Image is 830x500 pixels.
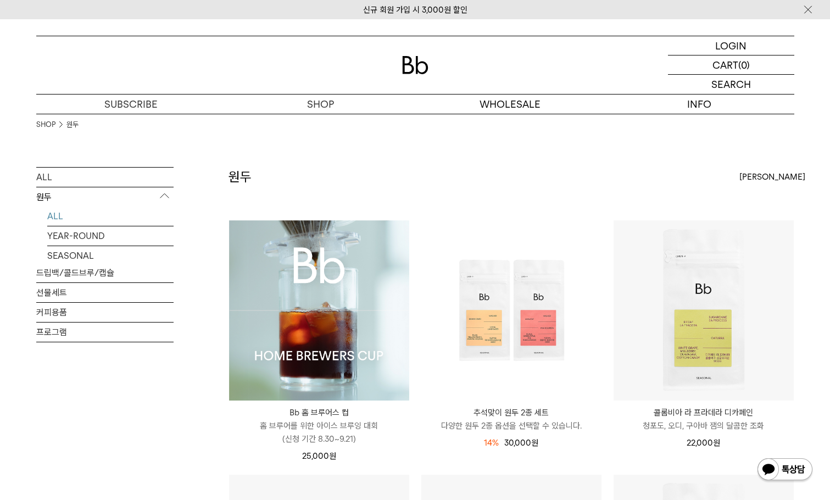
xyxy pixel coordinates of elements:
a: ALL [36,168,174,187]
a: LOGIN [668,36,794,55]
a: SHOP [36,119,55,130]
span: 22,000 [687,438,720,448]
p: WHOLESALE [415,95,605,114]
p: 추석맞이 원두 2종 세트 [421,406,601,419]
a: 드립백/콜드브루/캡슐 [36,263,174,282]
a: 프로그램 [36,323,174,342]
img: 카카오톡 채널 1:1 채팅 버튼 [756,457,814,484]
h2: 원두 [229,168,252,186]
a: 콜롬비아 라 프라데라 디카페인 청포도, 오디, 구아바 잼의 달콤한 조화 [614,406,794,432]
a: ALL [47,207,174,226]
span: 원 [713,438,720,448]
div: 14% [484,436,499,449]
a: CART (0) [668,55,794,75]
a: SUBSCRIBE [36,95,226,114]
span: 원 [329,451,336,461]
p: 다양한 원두 2종 옵션을 선택할 수 있습니다. [421,419,601,432]
a: 신규 회원 가입 시 3,000원 할인 [363,5,467,15]
p: 홈 브루어를 위한 아이스 브루잉 대회 (신청 기간 8.30~9.21) [229,419,409,446]
span: 원 [531,438,538,448]
p: CART [712,55,738,74]
p: Bb 홈 브루어스 컵 [229,406,409,419]
p: 콜롬비아 라 프라데라 디카페인 [614,406,794,419]
p: (0) [738,55,750,74]
p: LOGIN [715,36,747,55]
a: Bb 홈 브루어스 컵 홈 브루어를 위한 아이스 브루잉 대회(신청 기간 8.30~9.21) [229,406,409,446]
img: 콜롬비아 라 프라데라 디카페인 [614,220,794,401]
a: SEASONAL [47,246,174,265]
a: 커피용품 [36,303,174,322]
span: [PERSON_NAME] [739,170,805,184]
img: 추석맞이 원두 2종 세트 [421,220,601,401]
span: 30,000 [504,438,538,448]
span: 25,000 [302,451,336,461]
a: 원두 [66,119,79,130]
a: SHOP [226,95,415,114]
p: INFO [605,95,794,114]
a: 선물세트 [36,283,174,302]
p: 청포도, 오디, 구아바 잼의 달콤한 조화 [614,419,794,432]
img: 로고 [402,56,428,74]
a: 추석맞이 원두 2종 세트 다양한 원두 2종 옵션을 선택할 수 있습니다. [421,406,601,432]
img: Bb 홈 브루어스 컵 [229,220,409,401]
p: SEARCH [711,75,751,94]
p: 원두 [36,187,174,207]
a: YEAR-ROUND [47,226,174,246]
